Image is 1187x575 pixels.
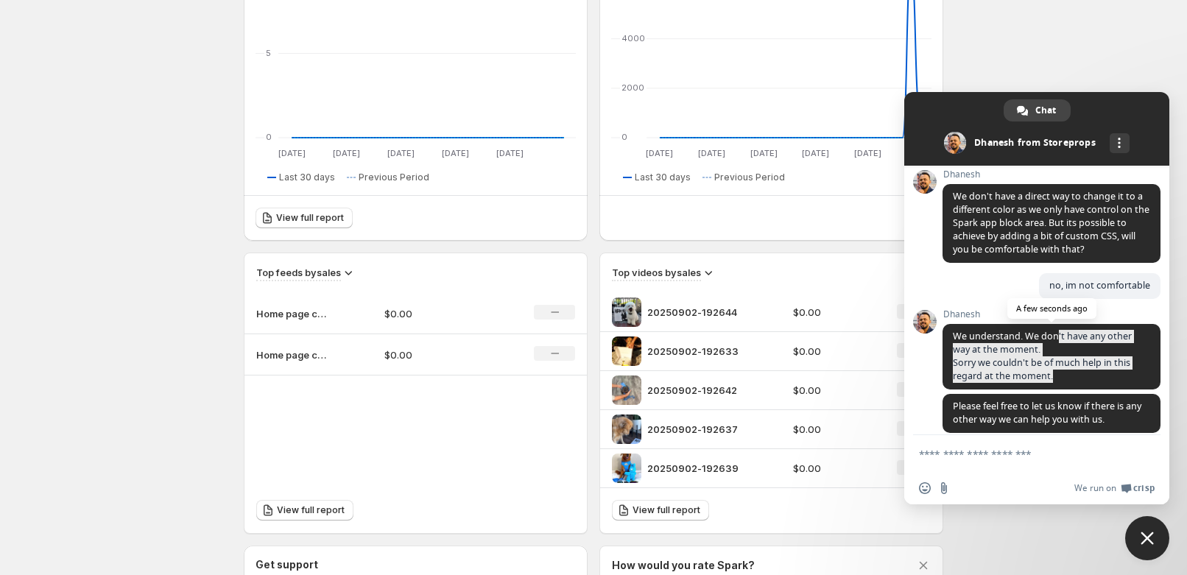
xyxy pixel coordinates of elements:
[256,208,353,228] a: View full report
[953,400,1141,426] span: Please feel free to let us know if there is any other way we can help you with us.
[647,383,758,398] p: 20250902-192642
[256,557,318,572] h3: Get support
[647,305,758,320] p: 20250902-192644
[802,148,829,158] text: [DATE]
[698,148,725,158] text: [DATE]
[442,148,469,158] text: [DATE]
[714,172,785,183] span: Previous Period
[279,172,335,183] span: Last 30 days
[387,148,415,158] text: [DATE]
[621,33,645,43] text: 4000
[1133,482,1155,494] span: Crisp
[266,132,272,142] text: 0
[1004,99,1071,121] a: Chat
[793,305,880,320] p: $0.00
[1074,482,1155,494] a: We run onCrisp
[256,500,353,521] a: View full report
[938,482,950,494] span: Send a file
[612,336,641,366] img: 20250902-192633
[612,454,641,483] img: 20250902-192639
[384,348,489,362] p: $0.00
[793,383,880,398] p: $0.00
[919,482,931,494] span: Insert an emoji
[919,435,1125,472] textarea: Compose your message...
[1125,516,1169,560] a: Close chat
[647,344,758,359] p: 20250902-192633
[359,172,429,183] span: Previous Period
[854,148,881,158] text: [DATE]
[647,422,758,437] p: 20250902-192637
[793,344,880,359] p: $0.00
[266,48,271,58] text: 5
[1049,279,1150,292] span: no, im not comfortable
[1074,482,1116,494] span: We run on
[612,500,709,521] a: View full report
[278,148,306,158] text: [DATE]
[953,330,1132,382] span: We understand. We don't have any other way at the moment. Sorry we couldn't be of much help in th...
[943,169,1160,180] span: Dhanesh
[496,148,524,158] text: [DATE]
[647,461,758,476] p: 20250902-192639
[256,306,330,321] p: Home page carousal
[633,504,700,516] span: View full report
[612,415,641,444] img: 20250902-192637
[621,132,627,142] text: 0
[276,212,344,224] span: View full report
[612,375,641,405] img: 20250902-192642
[793,422,880,437] p: $0.00
[333,148,360,158] text: [DATE]
[612,558,755,573] h3: How would you rate Spark?
[256,265,341,280] h3: Top feeds by sales
[277,504,345,516] span: View full report
[621,82,644,93] text: 2000
[635,172,691,183] span: Last 30 days
[612,297,641,327] img: 20250902-192644
[943,309,1160,320] span: Dhanesh
[1035,99,1056,121] span: Chat
[256,348,330,362] p: Home page carousal
[793,461,880,476] p: $0.00
[612,265,701,280] h3: Top videos by sales
[750,148,778,158] text: [DATE]
[953,190,1149,255] span: We don't have a direct way to change it to a different color as we only have control on the Spark...
[646,148,673,158] text: [DATE]
[384,306,489,321] p: $0.00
